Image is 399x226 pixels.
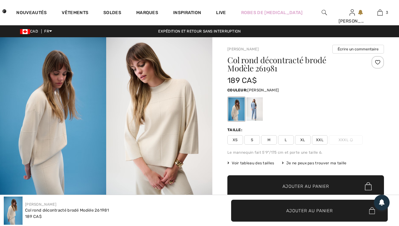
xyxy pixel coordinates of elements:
img: Mes infos [350,9,355,16]
button: Ajouter au panier [231,200,388,222]
span: Ajouter au panier [282,183,329,190]
span: Inspiration [173,10,201,17]
span: 3 [386,10,388,15]
span: XS [227,135,243,145]
img: Col Rond D&eacute;contract&eacute; Brod&eacute; mod&egrave;le 261981 [4,197,23,225]
img: 1ère Avenue [3,5,6,18]
div: Taille: [227,127,244,133]
span: XXXL [329,135,363,145]
span: 189 CA$ [227,76,257,85]
div: Chambray [246,97,263,121]
span: CAD [20,29,40,33]
a: 3 [366,9,394,16]
div: Melange Bouleau [228,97,245,121]
span: Couleur: [227,88,247,92]
a: [PERSON_NAME] [227,47,259,51]
h1: Col rond décontracté brodé Modèle 261981 [227,56,358,72]
a: [PERSON_NAME] [25,202,56,207]
img: Mon panier [377,9,383,16]
span: [PERSON_NAME] [247,88,279,92]
a: Nouveautés [16,10,47,17]
img: Canadian Dollar [20,29,30,34]
span: Ajouter au panier [286,207,333,214]
span: Voir tableau des tailles [227,160,274,166]
button: Écrire un commentaire [332,45,384,54]
a: Se connecter [350,9,355,15]
button: Ajouter au panier [227,175,384,197]
span: FR [44,29,52,33]
a: Robes de [MEDICAL_DATA] [241,9,303,16]
a: Live [216,9,226,16]
img: Bag.svg [369,207,375,214]
img: Col Rond D&eacute;contract&eacute; Brod&eacute; mod&egrave;le 261981. 2 [106,37,212,197]
a: Vêtements [62,10,88,17]
span: S [244,135,260,145]
div: Le mannequin fait 5'9"/175 cm et porte une taille 6. [227,150,384,155]
span: L [278,135,294,145]
span: M [261,135,277,145]
div: [PERSON_NAME] [339,18,366,24]
a: Soldes [103,10,121,17]
div: Col rond décontracté brodé Modèle 261981 [25,207,109,213]
img: recherche [322,9,327,16]
div: Je ne peux pas trouver ma taille [282,160,347,166]
a: Marques [136,10,158,17]
img: ring-m.svg [350,138,353,141]
span: XXL [312,135,328,145]
span: XL [295,135,311,145]
span: 189 CA$ [25,214,42,219]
